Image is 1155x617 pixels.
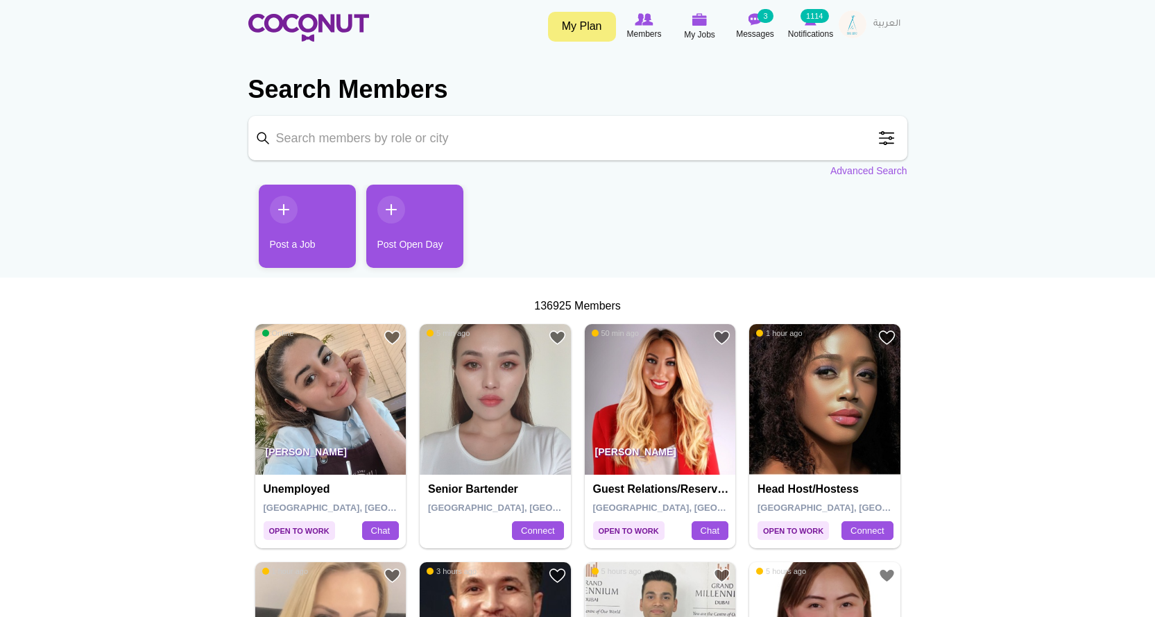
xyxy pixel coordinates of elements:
[428,502,626,513] span: [GEOGRAPHIC_DATA], [GEOGRAPHIC_DATA]
[878,329,896,346] a: Add to Favourites
[264,502,461,513] span: [GEOGRAPHIC_DATA], [GEOGRAPHIC_DATA]
[592,328,639,338] span: 50 min ago
[356,185,453,278] li: 2 / 2
[593,521,665,540] span: Open to Work
[255,436,407,475] p: [PERSON_NAME]
[866,10,907,38] a: العربية
[248,298,907,314] div: 136925 Members
[427,566,477,576] span: 3 hours ago
[248,14,369,42] img: Home
[384,567,401,584] a: Add to Favourites
[512,521,563,541] a: Connect
[692,521,728,541] a: Chat
[585,436,736,475] p: [PERSON_NAME]
[758,521,829,540] span: Open to Work
[626,27,661,41] span: Members
[756,566,806,576] span: 5 hours ago
[248,116,907,160] input: Search members by role or city
[756,328,803,338] span: 1 hour ago
[428,483,566,496] h4: Senior Bartender
[692,13,708,26] img: My Jobs
[728,10,783,42] a: Messages Messages 3
[264,521,335,540] span: Open to Work
[617,10,672,42] a: Browse Members Members
[259,185,356,268] a: Post a Job
[878,567,896,584] a: Add to Favourites
[366,185,463,268] a: Post Open Day
[758,502,955,513] span: [GEOGRAPHIC_DATA], [GEOGRAPHIC_DATA]
[672,10,728,43] a: My Jobs My Jobs
[788,27,833,41] span: Notifications
[262,566,309,576] span: 1 hour ago
[362,521,399,541] a: Chat
[830,164,907,178] a: Advanced Search
[713,567,730,584] a: Add to Favourites
[593,502,791,513] span: [GEOGRAPHIC_DATA], [GEOGRAPHIC_DATA]
[384,329,401,346] a: Add to Favourites
[264,483,402,496] h4: Unemployed
[427,328,470,338] span: 5 min ago
[262,328,294,338] span: Online
[635,13,653,26] img: Browse Members
[748,13,762,26] img: Messages
[549,567,566,584] a: Add to Favourites
[801,9,828,23] small: 1114
[841,521,893,541] a: Connect
[593,483,731,496] h4: Guest Relations/Reservation/ Social Media management
[592,566,642,576] span: 5 hours ago
[783,10,839,42] a: Notifications Notifications 1114
[549,329,566,346] a: Add to Favourites
[684,28,715,42] span: My Jobs
[548,12,616,42] a: My Plan
[248,185,345,278] li: 1 / 2
[736,27,774,41] span: Messages
[758,483,896,496] h4: Head Host/Hostess
[758,9,773,23] small: 3
[248,73,907,106] h2: Search Members
[713,329,730,346] a: Add to Favourites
